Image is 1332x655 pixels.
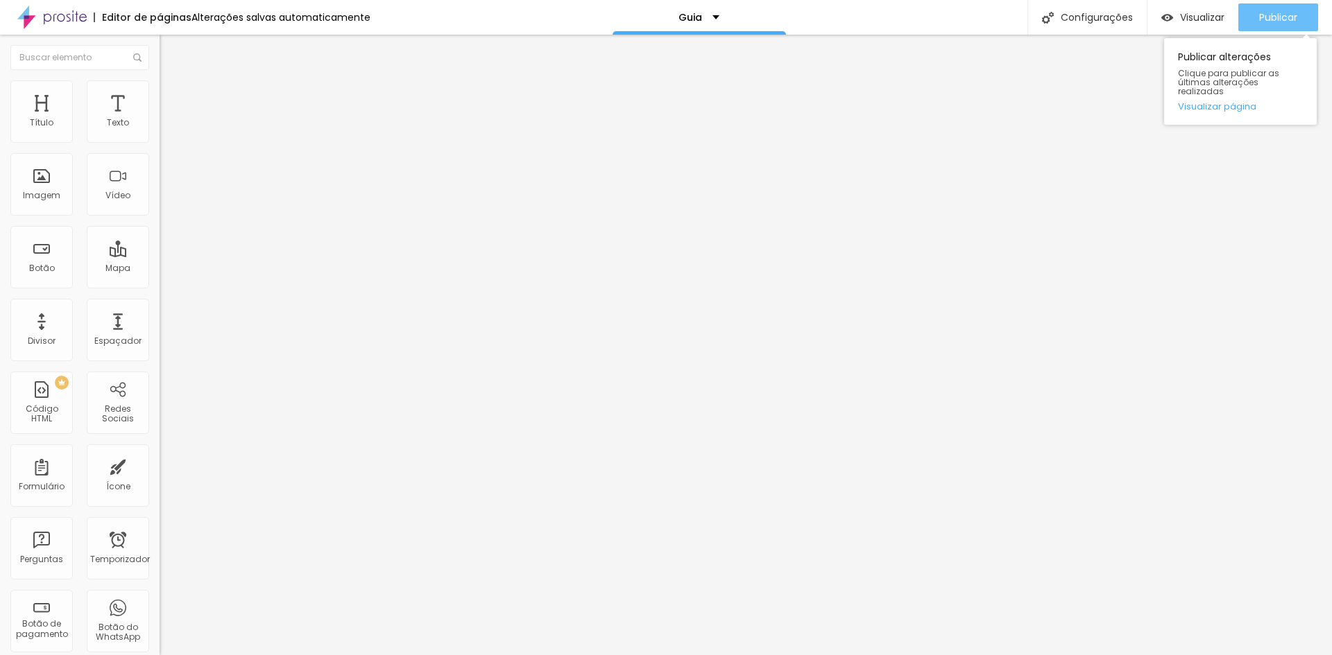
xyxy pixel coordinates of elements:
div: Alterações salvas automaticamente [191,12,370,22]
font: Espaçador [94,335,142,347]
font: Perguntas [20,553,63,565]
input: Buscar elemento [10,45,149,70]
font: Temporizador [90,553,150,565]
font: Código HTML [26,403,58,424]
font: Texto [107,116,129,128]
img: Ícone [133,53,142,62]
font: Vídeo [105,189,130,201]
font: Visualizar [1180,10,1224,24]
iframe: Editor [160,35,1332,655]
font: Editor de páginas [102,10,191,24]
font: Clique para publicar as últimas alterações realizadas [1178,67,1279,97]
font: Botão do WhatsApp [96,621,140,643]
font: Visualizar página [1178,100,1256,113]
font: Publicar [1259,10,1297,24]
font: Imagem [23,189,60,201]
font: Divisor [28,335,55,347]
img: view-1.svg [1161,12,1173,24]
button: Publicar [1238,3,1318,31]
font: Mapa [105,262,130,274]
font: Guia [678,10,702,24]
font: Configurações [1061,10,1133,24]
button: Visualizar [1147,3,1238,31]
a: Visualizar página [1178,102,1303,111]
font: Botão [29,262,55,274]
font: Botão de pagamento [16,618,68,639]
img: Ícone [1042,12,1054,24]
font: Título [30,116,53,128]
font: Redes Sociais [102,403,134,424]
font: Publicar alterações [1178,50,1271,64]
font: Ícone [106,480,130,492]
font: Formulário [19,480,65,492]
